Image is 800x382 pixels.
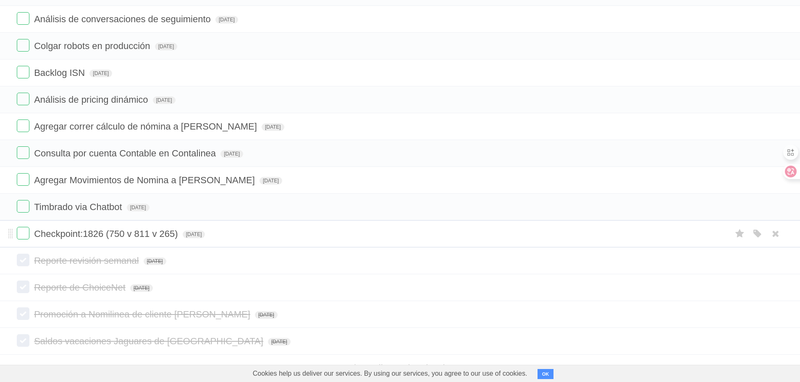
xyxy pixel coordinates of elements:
span: Análisis de pricing dinámico [34,94,150,105]
span: [DATE] [144,257,166,265]
label: Done [17,254,29,266]
label: Done [17,66,29,78]
span: [DATE] [127,204,150,211]
button: OK [538,369,554,379]
span: Checkpoint:1826 (750 v 811 v 265) [34,229,180,239]
span: [DATE] [89,70,112,77]
span: Timbrado via Chatbot [34,202,124,212]
span: [DATE] [268,338,291,346]
span: Análisis de conversaciones de seguimiento [34,14,213,24]
span: [DATE] [183,231,205,238]
span: Agregar Movimientos de Nomina a [PERSON_NAME] [34,175,257,185]
label: Done [17,93,29,105]
span: Consulta por cuenta Contable en Contalinea [34,148,218,159]
span: Reporte revisión semanal [34,255,141,266]
span: [DATE] [130,284,153,292]
span: [DATE] [260,177,282,185]
label: Done [17,334,29,347]
a: Show all completed tasks [348,363,452,373]
span: Reporte de ChoiceNet [34,282,128,293]
label: Done [17,281,29,293]
span: [DATE] [155,43,178,50]
span: [DATE] [220,150,243,158]
label: Done [17,307,29,320]
span: [DATE] [215,16,238,23]
span: Agregar correr cálculo de nómina a [PERSON_NAME] [34,121,259,132]
span: Colgar robots en producción [34,41,152,51]
label: Done [17,120,29,132]
label: Done [17,39,29,52]
label: Done [17,227,29,239]
span: Saldos vacaciones Jaguares de [GEOGRAPHIC_DATA] [34,336,265,346]
label: Done [17,146,29,159]
span: Cookies help us deliver our services. By using our services, you agree to our use of cookies. [244,365,536,382]
label: Done [17,200,29,213]
label: Star task [732,227,748,241]
span: Backlog ISN [34,68,87,78]
span: [DATE] [153,96,176,104]
span: Promoción a Nomilinea de cliente [PERSON_NAME] [34,309,252,320]
span: [DATE] [255,311,278,319]
label: Done [17,173,29,186]
span: [DATE] [262,123,284,131]
label: Done [17,12,29,25]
